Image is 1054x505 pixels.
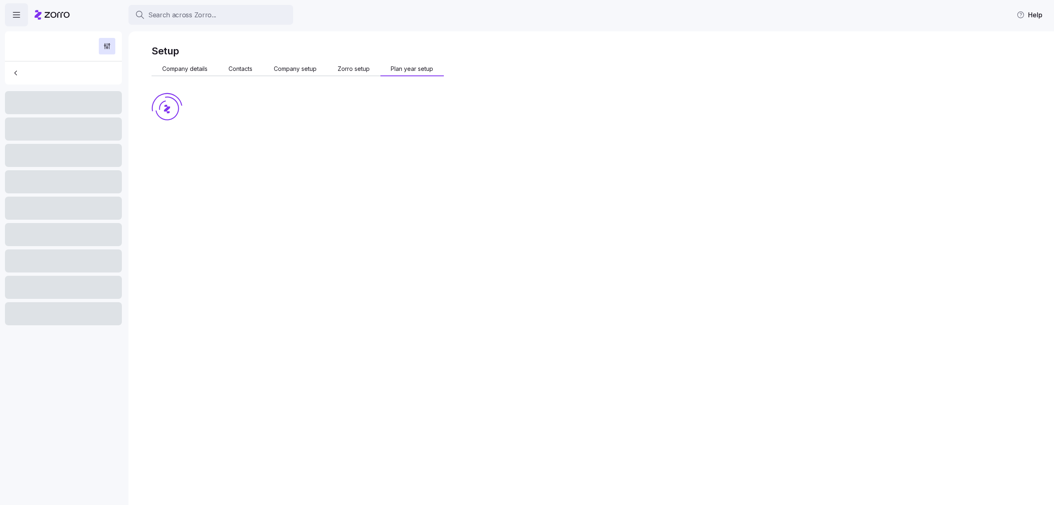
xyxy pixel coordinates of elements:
[391,66,433,72] span: Plan year setup
[338,66,370,72] span: Zorro setup
[274,66,317,72] span: Company setup
[229,66,252,72] span: Contacts
[128,5,293,25] button: Search across Zorro...
[1010,7,1049,23] button: Help
[148,10,216,20] span: Search across Zorro...
[1017,10,1042,20] span: Help
[162,66,208,72] span: Company details
[152,45,179,57] h1: Setup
